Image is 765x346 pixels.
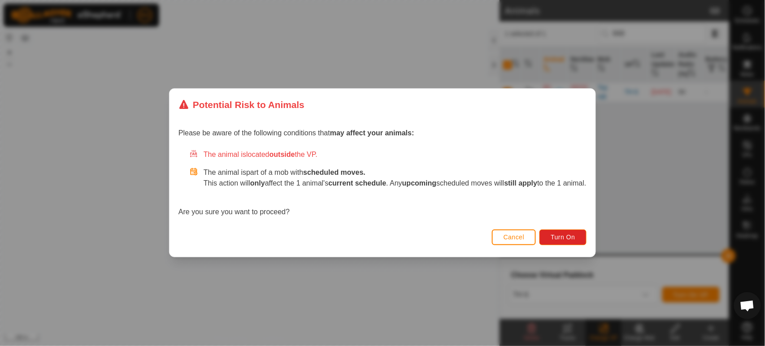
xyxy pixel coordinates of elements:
span: part of a mob with [246,169,365,177]
span: Cancel [504,234,525,241]
strong: outside [269,151,295,159]
strong: may affect your animals: [330,130,414,137]
strong: scheduled moves. [303,169,365,177]
div: Potential Risk to Animals [178,98,304,112]
span: Please be aware of the following conditions that [178,130,414,137]
strong: still apply [504,180,538,187]
div: Are you sure you want to proceed? [178,150,587,218]
strong: upcoming [402,180,436,187]
p: This action will affect the 1 animal's . Any scheduled moves will to the 1 animal. [204,178,587,189]
button: Turn On [540,229,587,245]
a: Open chat [734,292,761,319]
span: located the VP. [246,151,317,159]
button: Cancel [492,229,536,245]
strong: only [250,180,265,187]
span: Turn On [551,234,575,241]
strong: current schedule [329,180,387,187]
p: The animal is [204,168,587,178]
div: The animal is [189,150,587,160]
